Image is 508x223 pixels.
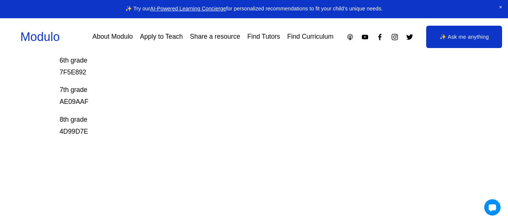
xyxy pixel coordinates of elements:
[247,31,280,44] a: Find Tutors
[190,31,240,44] a: Share a resource
[287,31,333,44] a: Find Curriculum
[92,31,133,44] a: About Modulo
[376,33,384,41] a: Facebook
[140,31,183,44] a: Apply to Teach
[426,26,502,48] a: ✨ Ask me anything
[361,33,369,41] a: YouTube
[391,33,399,41] a: Instagram
[406,33,414,41] a: Twitter
[346,33,354,41] a: Apple Podcasts
[60,84,409,108] p: 7th grade AE09AAF
[60,114,409,138] p: 8th grade 4D99D7E
[20,30,60,44] a: Modulo
[150,6,226,12] a: AI-Powered Learning Concierge
[60,55,409,79] p: 6th grade 7F5E892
